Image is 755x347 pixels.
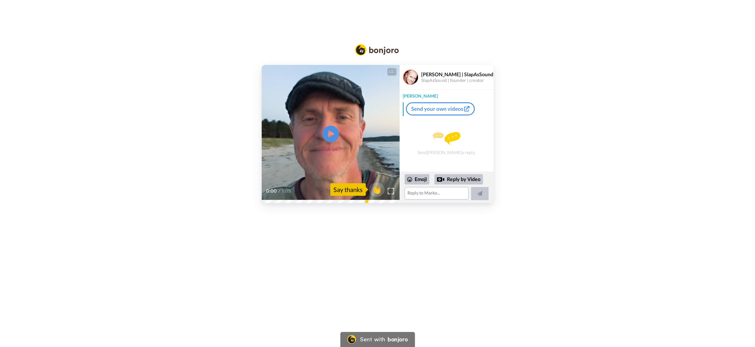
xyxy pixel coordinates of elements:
img: Full screen [388,188,394,194]
span: 👏 [369,184,385,195]
img: Bonjoro Logo [355,44,399,56]
div: SlapAsSound | founder | creator [421,78,493,83]
span: 0:00 [266,187,277,195]
div: Reply by Video [437,176,444,183]
div: Say thanks [330,183,366,196]
div: [PERSON_NAME] | SlapAsSound [421,71,493,77]
div: CC [388,69,396,75]
span: 1:05 [282,187,293,195]
div: Send [PERSON_NAME] a reply. [400,119,494,168]
div: [PERSON_NAME] [400,90,494,99]
div: Emoji [405,174,429,184]
img: Profile Image [403,70,418,85]
button: 👏 [369,183,385,197]
img: message.svg [433,132,460,145]
a: Send your own videos [406,102,475,115]
span: / [278,187,281,195]
div: Reply by Video [434,174,483,185]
